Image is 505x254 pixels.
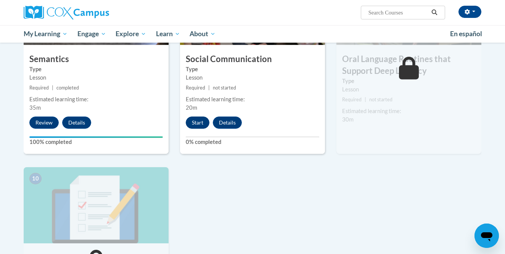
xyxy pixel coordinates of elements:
[186,95,319,104] div: Estimated learning time:
[190,29,216,38] span: About
[208,85,210,91] span: |
[342,107,476,115] div: Estimated learning time:
[186,85,205,91] span: Required
[24,53,169,65] h3: Semantics
[342,97,362,102] span: Required
[19,25,72,43] a: My Learning
[429,8,440,17] button: Search
[151,25,185,43] a: Learn
[29,138,163,146] label: 100% completed
[450,30,482,38] span: En español
[29,104,41,111] span: 35m
[24,29,68,38] span: My Learning
[52,85,53,91] span: |
[180,53,325,65] h3: Social Communication
[29,73,163,82] div: Lesson
[185,25,221,43] a: About
[213,117,242,129] button: Details
[458,6,481,18] button: Account Settings
[445,26,487,42] a: En español
[56,85,79,91] span: completed
[77,29,106,38] span: Engage
[186,104,197,111] span: 20m
[12,25,493,43] div: Main menu
[186,65,319,73] label: Type
[29,85,49,91] span: Required
[29,136,163,138] div: Your progress
[62,117,91,129] button: Details
[186,117,209,129] button: Start
[29,117,59,129] button: Review
[342,116,354,123] span: 30m
[29,65,163,73] label: Type
[474,224,499,248] iframe: Button to launch messaging window
[24,6,109,19] img: Cox Campus
[186,73,319,82] div: Lesson
[342,85,476,94] div: Lesson
[213,85,236,91] span: not started
[24,6,169,19] a: Cox Campus
[368,8,429,17] input: Search Courses
[72,25,111,43] a: Engage
[336,53,481,77] h3: Oral Language Routines that Support Deep Literacy
[369,97,392,102] span: not started
[156,29,180,38] span: Learn
[365,97,366,102] span: |
[116,29,146,38] span: Explore
[24,167,169,243] img: Course Image
[342,77,476,85] label: Type
[111,25,151,43] a: Explore
[186,138,319,146] label: 0% completed
[29,173,42,184] span: 10
[29,95,163,104] div: Estimated learning time:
